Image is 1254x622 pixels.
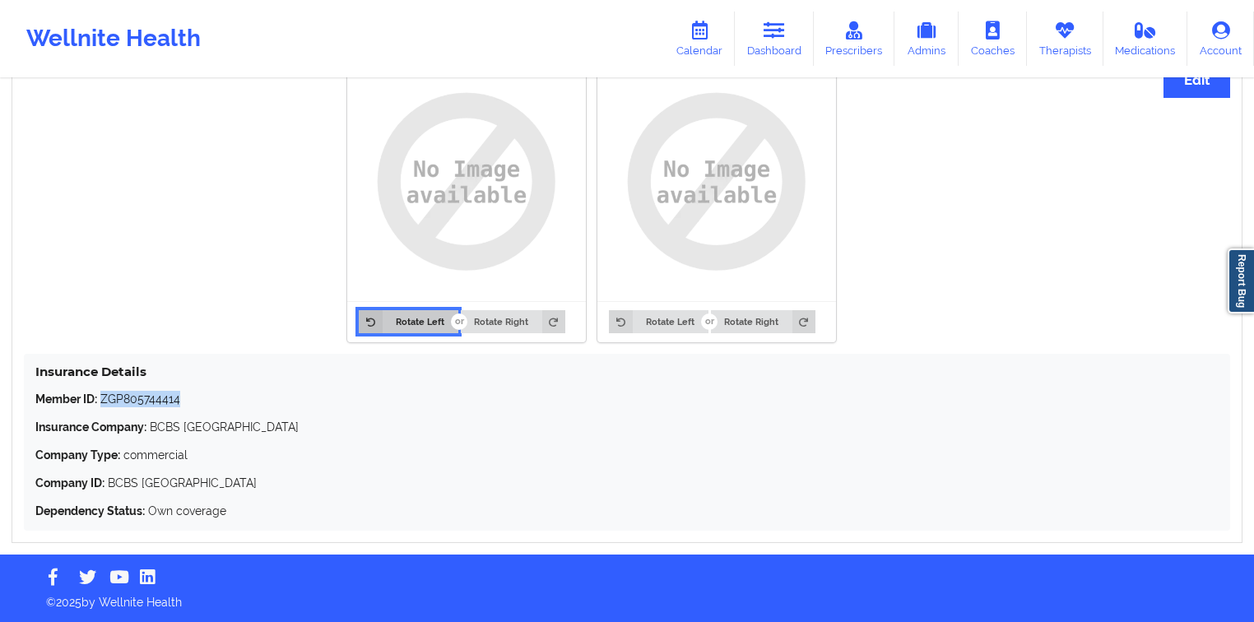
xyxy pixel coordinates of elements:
p: commercial [35,447,1219,463]
a: Dashboard [735,12,814,66]
button: Rotate Right [461,310,565,333]
a: Calendar [664,12,735,66]
p: ZGP805744414 [35,391,1219,407]
p: Own coverage [35,503,1219,519]
h4: Insurance Details [35,364,1219,379]
strong: Member ID: [35,392,97,406]
a: Report Bug [1228,248,1254,313]
p: BCBS [GEOGRAPHIC_DATA] [35,475,1219,491]
a: Medications [1103,12,1188,66]
a: Prescribers [814,12,895,66]
strong: Company Type: [35,448,120,462]
button: Rotate Right [711,310,815,333]
a: Account [1187,12,1254,66]
strong: Company ID: [35,476,104,490]
img: uy8AAAAYdEVYdFRodW1iOjpJbWFnZTo6SGVpZ2h0ADUxMo+NU4EAAAAXdEVYdFRodW1iOjpJbWFnZTo6V2lkdGgANTEyHHwD3... [359,74,574,290]
button: Edit [1163,63,1230,98]
strong: Dependency Status: [35,504,145,518]
button: Rotate Left [609,310,708,333]
button: Rotate Left [359,310,457,333]
a: Therapists [1027,12,1103,66]
p: BCBS [GEOGRAPHIC_DATA] [35,419,1219,435]
a: Coaches [959,12,1027,66]
strong: Insurance Company: [35,420,146,434]
p: © 2025 by Wellnite Health [35,583,1219,610]
a: Admins [894,12,959,66]
img: uy8AAAAYdEVYdFRodW1iOjpJbWFnZTo6SGVpZ2h0ADUxMo+NU4EAAAAXdEVYdFRodW1iOjpJbWFnZTo6V2lkdGgANTEyHHwD3... [609,74,824,290]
